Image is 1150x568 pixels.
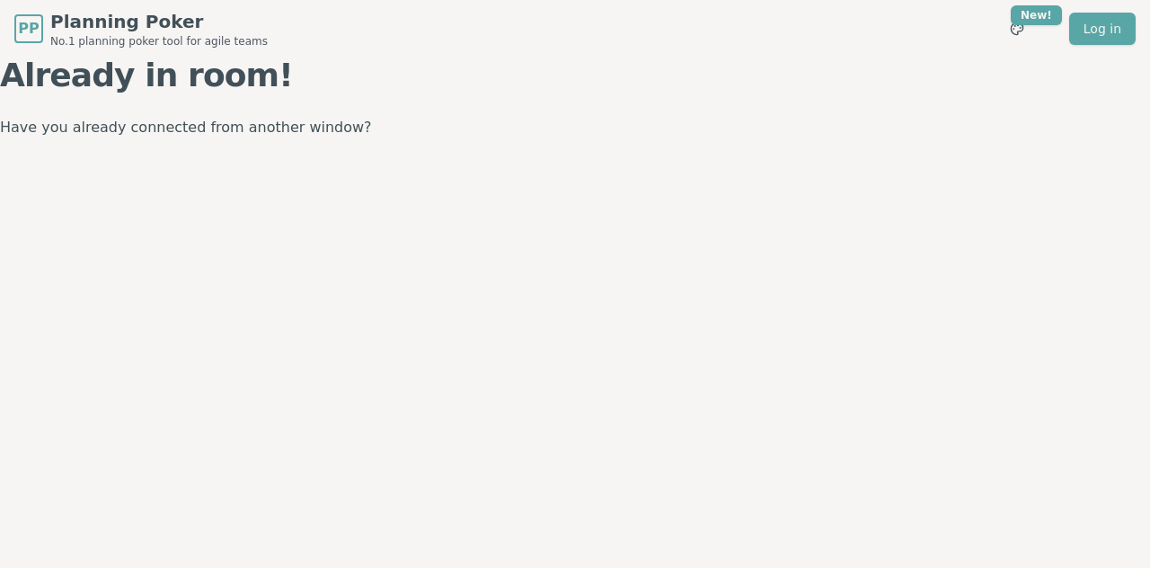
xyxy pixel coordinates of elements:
[18,18,39,40] span: PP
[1001,13,1033,45] button: New!
[1011,5,1062,25] div: New!
[14,9,268,49] a: PPPlanning PokerNo.1 planning poker tool for agile teams
[50,34,268,49] span: No.1 planning poker tool for agile teams
[1069,13,1136,45] a: Log in
[50,9,268,34] span: Planning Poker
